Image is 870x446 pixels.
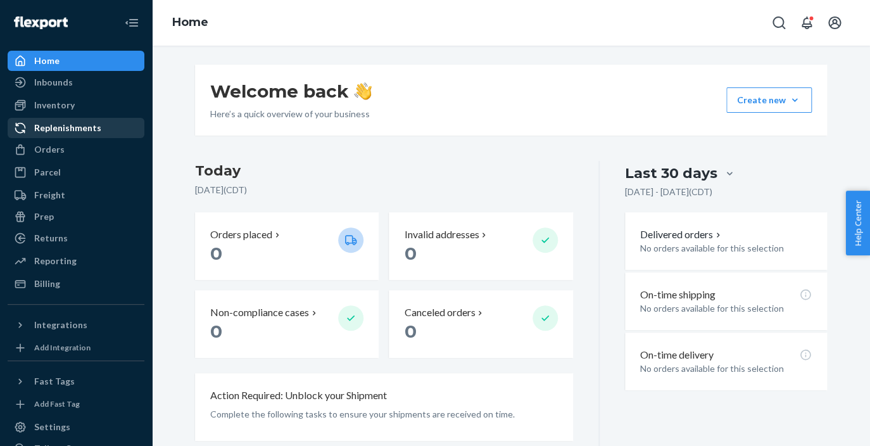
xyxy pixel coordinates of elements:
[172,15,208,29] a: Home
[119,10,144,35] button: Close Navigation
[8,228,144,248] a: Returns
[8,51,144,71] a: Home
[210,243,222,264] span: 0
[34,319,87,331] div: Integrations
[404,227,479,242] p: Invalid addresses
[34,342,91,353] div: Add Integration
[34,375,75,388] div: Fast Tags
[8,95,144,115] a: Inventory
[8,118,144,138] a: Replenishments
[625,186,712,198] p: [DATE] - [DATE] ( CDT )
[34,76,73,89] div: Inbounds
[845,191,870,255] button: Help Center
[8,371,144,392] button: Fast Tags
[640,242,812,255] p: No orders available for this selection
[766,10,791,35] button: Open Search Box
[389,290,572,358] button: Canceled orders 0
[640,362,812,375] p: No orders available for this selection
[34,166,61,179] div: Parcel
[822,10,847,35] button: Open account menu
[404,243,416,264] span: 0
[640,348,714,362] p: On-time delivery
[8,72,144,92] a: Inbounds
[34,232,68,245] div: Returns
[640,227,723,242] button: Delivered orders
[210,80,372,103] h1: Welcome back
[210,227,272,242] p: Orders placed
[8,315,144,335] button: Integrations
[34,421,70,433] div: Settings
[195,184,573,196] p: [DATE] ( CDT )
[625,163,717,183] div: Last 30 days
[389,212,572,280] button: Invalid addresses 0
[34,122,101,134] div: Replenishments
[210,388,387,403] p: Action Required: Unblock your Shipment
[34,189,65,201] div: Freight
[195,290,379,358] button: Non-compliance cases 0
[34,277,60,290] div: Billing
[8,251,144,271] a: Reporting
[8,417,144,437] a: Settings
[34,54,60,67] div: Home
[404,305,475,320] p: Canceled orders
[34,99,75,111] div: Inventory
[8,340,144,355] a: Add Integration
[8,185,144,205] a: Freight
[34,398,80,409] div: Add Fast Tag
[195,161,573,181] h3: Today
[8,274,144,294] a: Billing
[14,16,68,29] img: Flexport logo
[195,212,379,280] button: Orders placed 0
[8,139,144,160] a: Orders
[640,288,716,302] p: On-time shipping
[210,408,558,421] p: Complete the following tasks to ensure your shipments are received on time.
[34,255,77,267] div: Reporting
[162,4,218,41] ol: breadcrumbs
[210,321,222,342] span: 0
[354,82,372,100] img: hand-wave emoji
[8,162,144,182] a: Parcel
[640,302,812,315] p: No orders available for this selection
[8,397,144,412] a: Add Fast Tag
[34,143,65,156] div: Orders
[726,87,812,113] button: Create new
[794,10,819,35] button: Open notifications
[404,321,416,342] span: 0
[210,108,372,120] p: Here’s a quick overview of your business
[8,207,144,227] a: Prep
[210,305,309,320] p: Non-compliance cases
[34,210,54,223] div: Prep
